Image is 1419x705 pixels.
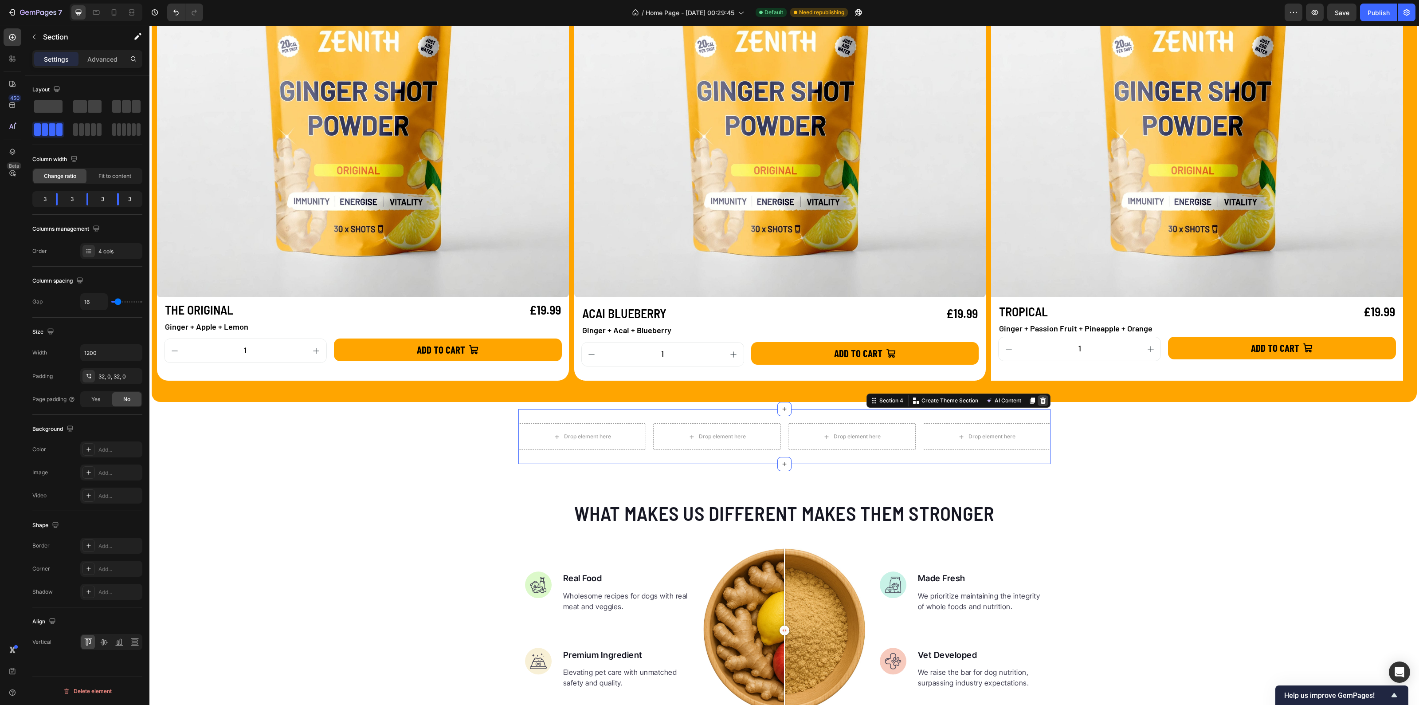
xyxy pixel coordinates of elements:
[149,25,1419,705] iframe: Design area
[32,298,43,306] div: Gap
[32,638,51,646] div: Vertical
[32,326,56,338] div: Size
[849,278,1111,295] h1: TROPICAL
[768,547,894,560] p: Made Fresh
[602,317,830,340] button: ADD TO CART
[1360,4,1397,21] button: Publish
[32,520,61,532] div: Shape
[849,312,869,336] button: decrement
[98,588,140,596] div: Add...
[768,624,894,637] p: Vet Developed
[728,372,756,380] div: Section 4
[98,446,140,454] div: Add...
[98,565,140,573] div: Add...
[34,193,49,205] div: 3
[32,84,62,96] div: Layout
[1327,4,1356,21] button: Save
[32,565,50,573] div: Corner
[98,469,140,477] div: Add...
[123,395,130,403] span: No
[8,95,21,102] div: 450
[376,476,894,501] p: What makes us different makes them stronger
[414,624,539,637] p: Premium Ingredient
[1115,278,1247,295] div: £19.99
[16,296,412,307] p: Ginger + Apple + Lemon
[376,547,402,573] img: 495611768014373769-bd4fb003-0319-4b55-aac3-5af86735ff3c.svg
[167,4,203,21] div: Undo/Redo
[991,312,1011,336] button: increment
[126,193,141,205] div: 3
[32,223,102,235] div: Columns management
[642,8,644,17] span: /
[184,314,412,336] button: ADD TO CART
[32,275,85,287] div: Column spacing
[95,193,110,205] div: 3
[32,423,75,435] div: Background
[98,248,140,256] div: 4 cols
[7,162,21,169] div: Beta
[414,642,539,663] p: Elevating pet care with unmatched safety and quality.
[698,280,829,297] div: £19.99
[415,408,462,415] div: Drop element here
[768,642,894,663] p: We raise the bar for dog nutrition, surpassing industry expectations.
[32,445,46,453] div: Color
[65,193,79,205] div: 3
[869,312,991,336] input: quantity
[43,32,116,42] p: Section
[452,318,574,341] input: quantity
[35,314,157,338] input: quantity
[98,542,140,550] div: Add...
[267,317,316,333] div: ADD TO CART
[1368,8,1390,17] div: Publish
[835,370,874,381] button: AI Content
[98,373,140,381] div: 32, 0, 32, 0
[1101,315,1150,331] div: ADD TO CART
[98,172,131,180] span: Fit to content
[1284,691,1389,700] span: Help us improve GemPages!
[15,276,212,294] h1: THE ORIGINAL
[850,298,1246,309] p: Ginger + Passion Fruit + Pineapple + Orange
[91,395,100,403] span: Yes
[32,154,79,165] div: Column width
[646,8,734,17] span: Home Page - [DATE] 00:29:45
[32,542,50,550] div: Border
[768,566,894,587] p: We prioritize maintaining the integrity of whole foods and nutrition.
[1335,9,1349,16] span: Save
[1019,312,1247,335] button: ADD TO CART
[32,588,53,596] div: Shadow
[432,318,452,341] button: decrement
[32,616,58,628] div: Align
[58,7,62,18] p: 7
[414,566,539,587] p: Wholesome recipes for dogs with real meat and veggies.
[44,172,76,180] span: Change ratio
[4,4,66,21] button: 7
[684,408,731,415] div: Drop element here
[32,349,47,357] div: Width
[574,318,594,341] button: increment
[799,8,844,16] span: Need republishing
[32,469,48,477] div: Image
[819,408,866,415] div: Drop element here
[63,686,112,697] div: Delete element
[32,395,75,403] div: Page padding
[44,55,69,64] p: Settings
[32,372,53,380] div: Padding
[433,300,829,311] p: Ginger + Acai + Blueberry
[98,492,140,500] div: Add...
[376,623,402,650] img: 495611768014373769-d0d05e7c-5087-42b5-aed9-fb534b9be8e9.svg
[215,276,412,294] div: £19.99
[32,492,47,500] div: Video
[1284,690,1399,701] button: Show survey - Help us improve GemPages!
[549,408,596,415] div: Drop element here
[81,294,107,310] input: Auto
[432,280,694,297] h1: ACAI BLUEBERRY
[730,623,757,650] img: 495611768014373769-d4553f9c-1354-4975-ab50-2180f54a6ce8.svg
[32,247,47,255] div: Order
[414,547,539,560] p: Real Food
[772,372,829,380] p: Create Theme Section
[157,314,177,338] button: increment
[81,345,142,361] input: Auto
[1389,662,1410,683] div: Open Intercom Messenger
[685,321,733,336] div: ADD TO CART
[87,55,118,64] p: Advanced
